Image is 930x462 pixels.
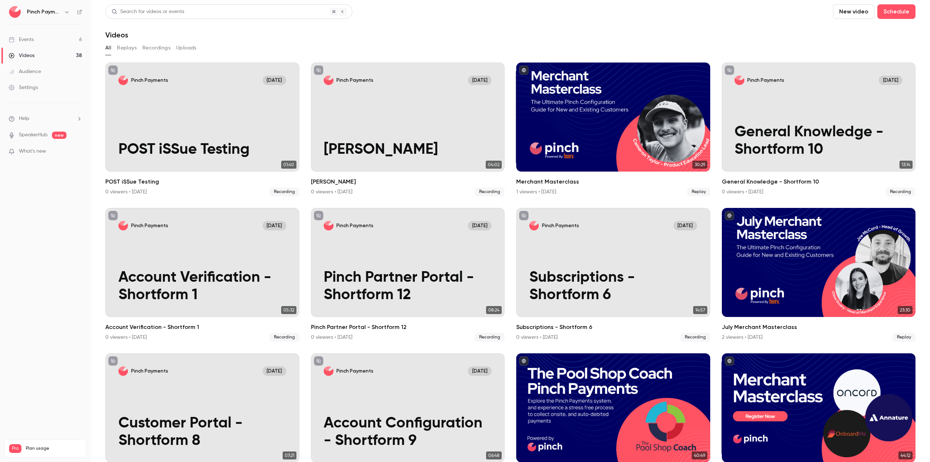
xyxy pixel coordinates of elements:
button: unpublished [108,211,118,220]
button: All [105,42,111,54]
span: [DATE] [879,76,902,85]
span: [DATE] [263,76,286,85]
p: General Knowledge - Shortform 10 [735,124,902,158]
a: 23:30July Merchant Masterclass2 viewers • [DATE]Replay [722,208,916,342]
div: Settings [9,84,38,91]
h2: July Merchant Masterclass [722,323,916,332]
p: Pinch Payments [336,77,373,84]
a: General Knowledge - Shortform 10Pinch Payments[DATE]General Knowledge - Shortform 1013:14General ... [722,63,916,196]
div: 0 viewers • [DATE] [105,334,147,341]
button: published [725,356,734,366]
span: Pro [9,444,21,453]
h6: Pinch Payments [27,8,61,16]
li: help-dropdown-opener [9,115,82,122]
a: POST iSSue TestingPinch Payments[DATE]POST iSSue Testing01:40POST iSSue Testing0 viewers • [DATE]... [105,63,299,196]
img: Subscriptions - Shortform 6 [529,221,539,230]
span: [DATE] [674,221,697,230]
button: published [725,211,734,220]
span: What's new [19,148,46,155]
div: Audience [9,68,41,75]
div: 0 viewers • [DATE] [105,188,147,196]
p: Pinch Payments [131,222,168,229]
button: Replays [117,42,137,54]
button: Recordings [142,42,170,54]
img: Anna Refund [324,76,333,85]
span: 13:14 [899,161,913,169]
button: New video [833,4,874,19]
p: Account Configuration - Shortform 9 [324,415,492,450]
button: unpublished [519,211,529,220]
span: Replay [893,333,915,342]
span: Recording [886,188,915,196]
p: Pinch Payments [131,368,168,374]
a: Pinch Partner Portal - Shortform 12Pinch Payments[DATE]Pinch Partner Portal - Shortform 1208:24Pi... [311,208,505,342]
h2: Subscriptions - Shortform 6 [516,323,710,332]
span: 07:21 [283,451,296,459]
span: 44:12 [898,451,913,459]
li: Subscriptions - Shortform 6 [516,208,710,342]
span: 08:24 [486,306,502,314]
p: Pinch Payments [336,368,373,374]
span: 14:57 [693,306,707,314]
span: [DATE] [263,366,286,376]
button: Schedule [877,4,915,19]
p: Subscriptions - Shortform 6 [529,269,697,304]
h2: Pinch Partner Portal - Shortform 12 [311,323,505,332]
li: July Merchant Masterclass [722,208,916,342]
button: published [519,356,529,366]
button: unpublished [725,65,734,75]
button: unpublished [108,65,118,75]
button: unpublished [314,356,323,366]
section: Videos [105,4,915,458]
button: Uploads [176,42,197,54]
button: unpublished [314,211,323,220]
h2: Account Verification - Shortform 1 [105,323,299,332]
p: Pinch Partner Portal - Shortform 12 [324,269,492,304]
span: [DATE] [468,221,492,230]
p: [PERSON_NAME] [324,141,492,158]
a: Subscriptions - Shortform 6Pinch Payments[DATE]Subscriptions - Shortform 614:57Subscriptions - Sh... [516,208,710,342]
li: Pinch Partner Portal - Shortform 12 [311,208,505,342]
iframe: Noticeable Trigger [73,148,82,155]
div: 1 viewers • [DATE] [516,188,556,196]
li: Account Verification - Shortform 1 [105,208,299,342]
span: [DATE] [468,76,492,85]
a: Anna RefundPinch Payments[DATE][PERSON_NAME]04:02[PERSON_NAME]0 viewers • [DATE]Recording [311,63,505,196]
span: Recording [475,188,505,196]
span: 05:32 [281,306,296,314]
span: Recording [270,333,299,342]
div: 0 viewers • [DATE] [516,334,558,341]
span: new [52,132,66,139]
button: unpublished [108,356,118,366]
p: Pinch Payments [542,222,579,229]
h2: [PERSON_NAME] [311,177,505,186]
button: published [519,65,529,75]
a: 30:2930:29Merchant Masterclass1 viewers • [DATE]Replay [516,63,710,196]
li: Merchant Masterclass [516,63,710,196]
h2: General Knowledge - Shortform 10 [722,177,916,186]
p: Pinch Payments [747,77,784,84]
span: 23:30 [898,306,913,314]
button: unpublished [314,65,323,75]
img: POST iSSue Testing [118,76,128,85]
a: SpeakerHub [19,131,48,139]
span: Recording [270,188,299,196]
span: 40:49 [692,451,707,459]
li: Anna Refund [311,63,505,196]
span: 06:48 [486,451,502,459]
div: 0 viewers • [DATE] [311,188,352,196]
div: Videos [9,52,35,59]
a: Account Verification - Shortform 1Pinch Payments[DATE]Account Verification - Shortform 105:32Acco... [105,208,299,342]
p: POST iSSue Testing [118,141,286,158]
span: Recording [680,333,710,342]
p: Account Verification - Shortform 1 [118,269,286,304]
img: Customer Portal - Shortform 8 [118,366,128,376]
li: POST iSSue Testing [105,63,299,196]
span: 30:29 [692,161,707,169]
div: 0 viewers • [DATE] [311,334,352,341]
img: Account Verification - Shortform 1 [118,221,128,230]
span: Recording [475,333,505,342]
span: Plan usage [26,446,82,451]
div: 0 viewers • [DATE] [722,188,763,196]
span: 04:02 [486,161,502,169]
